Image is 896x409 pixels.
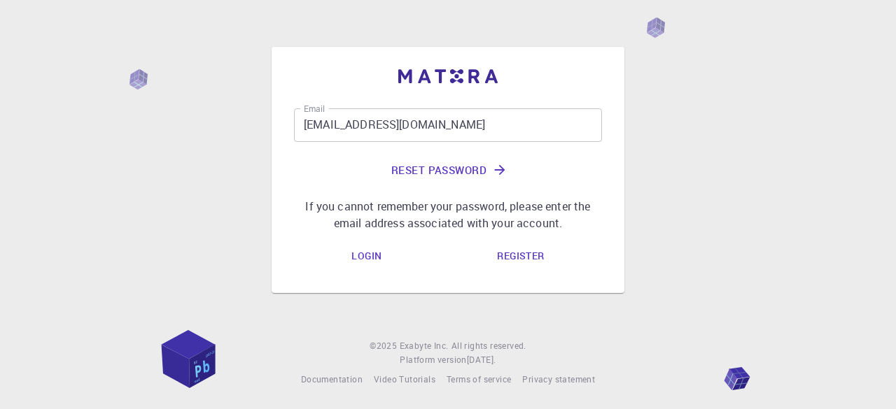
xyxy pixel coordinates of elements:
span: © 2025 [370,339,399,353]
span: Documentation [301,373,363,385]
label: Email [304,103,325,115]
a: Login [340,243,393,271]
a: Video Tutorials [374,373,435,387]
button: Reset Password [294,153,602,187]
a: Privacy statement [522,373,595,387]
span: [DATE] . [467,354,496,365]
p: If you cannot remember your password, please enter the email address associated with your account. [294,198,602,231]
a: [DATE]. [467,353,496,367]
span: Terms of service [447,373,511,385]
span: Video Tutorials [374,373,435,385]
a: Register [486,243,555,271]
a: Documentation [301,373,363,387]
a: Terms of service [447,373,511,387]
span: Exabyte Inc. [400,340,449,351]
span: Platform version [400,353,466,367]
span: All rights reserved. [451,339,526,353]
span: Privacy statement [522,373,595,385]
a: Exabyte Inc. [400,339,449,353]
